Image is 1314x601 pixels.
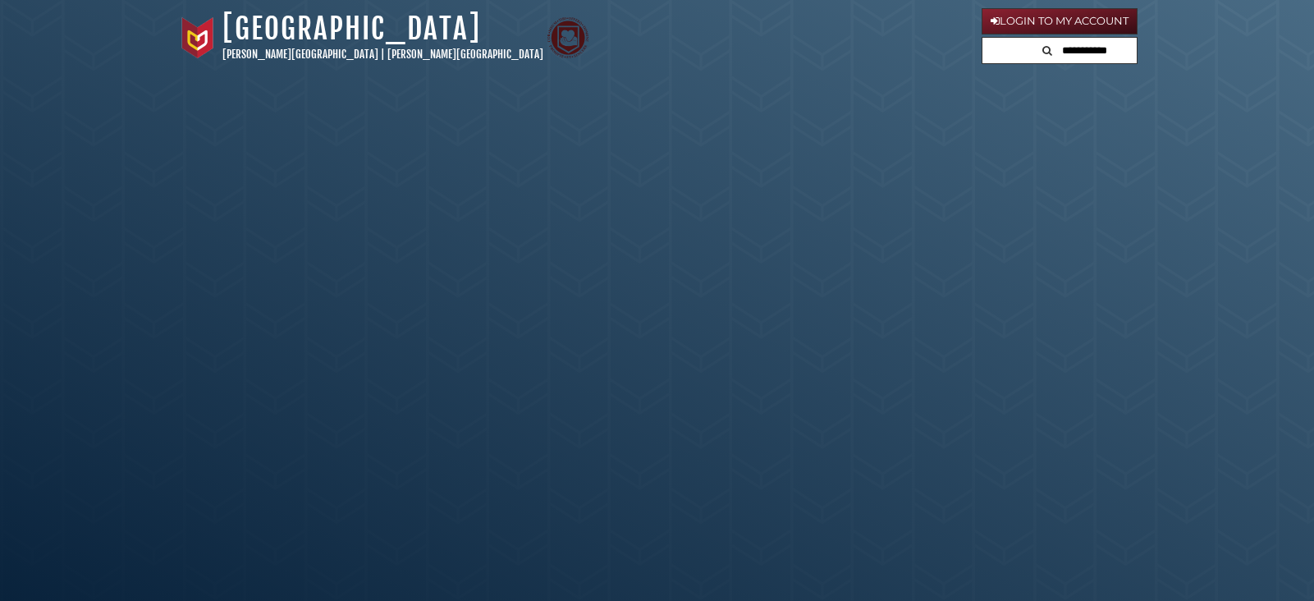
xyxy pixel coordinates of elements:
img: Calvin Theological Seminary [547,17,588,58]
a: Login to My Account [982,8,1138,34]
button: Search [1037,38,1057,60]
img: Calvin University [177,17,218,58]
a: [GEOGRAPHIC_DATA] [222,11,481,47]
a: [PERSON_NAME][GEOGRAPHIC_DATA] [387,48,543,61]
i: Search [1042,45,1052,56]
a: [PERSON_NAME][GEOGRAPHIC_DATA] [222,48,378,61]
span: | [381,48,385,61]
